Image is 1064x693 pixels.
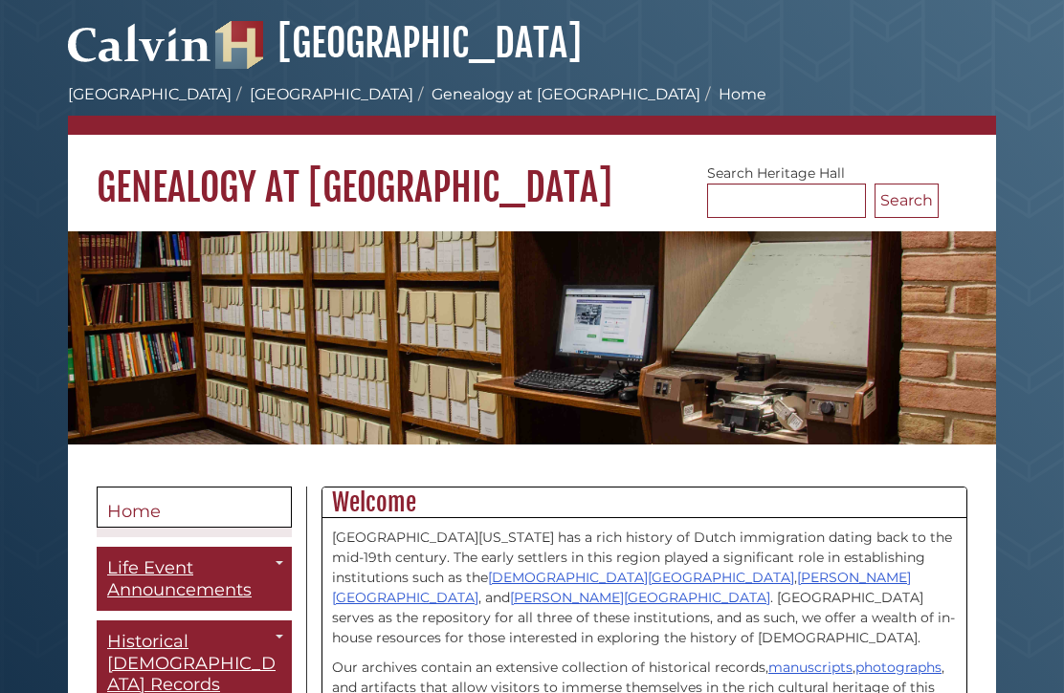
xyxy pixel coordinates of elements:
a: Home [97,487,292,529]
span: Life Event Announcements [107,557,252,600]
a: [PERSON_NAME][GEOGRAPHIC_DATA] [510,589,770,606]
a: [GEOGRAPHIC_DATA] [68,85,232,103]
a: [GEOGRAPHIC_DATA] [215,19,582,67]
a: Calvin University [68,44,211,61]
p: [GEOGRAPHIC_DATA][US_STATE] has a rich history of Dutch immigration dating back to the mid-19th c... [332,528,957,648]
img: Calvin [68,15,211,69]
h1: Genealogy at [GEOGRAPHIC_DATA] [68,135,996,211]
a: [GEOGRAPHIC_DATA] [250,85,413,103]
a: Genealogy at [GEOGRAPHIC_DATA] [432,85,700,103]
nav: breadcrumb [68,83,996,135]
a: [DEMOGRAPHIC_DATA][GEOGRAPHIC_DATA] [488,569,794,586]
li: Home [700,83,766,106]
a: Life Event Announcements [97,547,292,611]
img: Hekman Library Logo [215,21,263,69]
a: photographs [855,659,942,676]
h2: Welcome [322,487,966,518]
a: manuscripts [768,659,853,676]
button: Search [875,184,939,218]
span: Home [107,501,161,522]
a: [PERSON_NAME][GEOGRAPHIC_DATA] [332,569,911,606]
